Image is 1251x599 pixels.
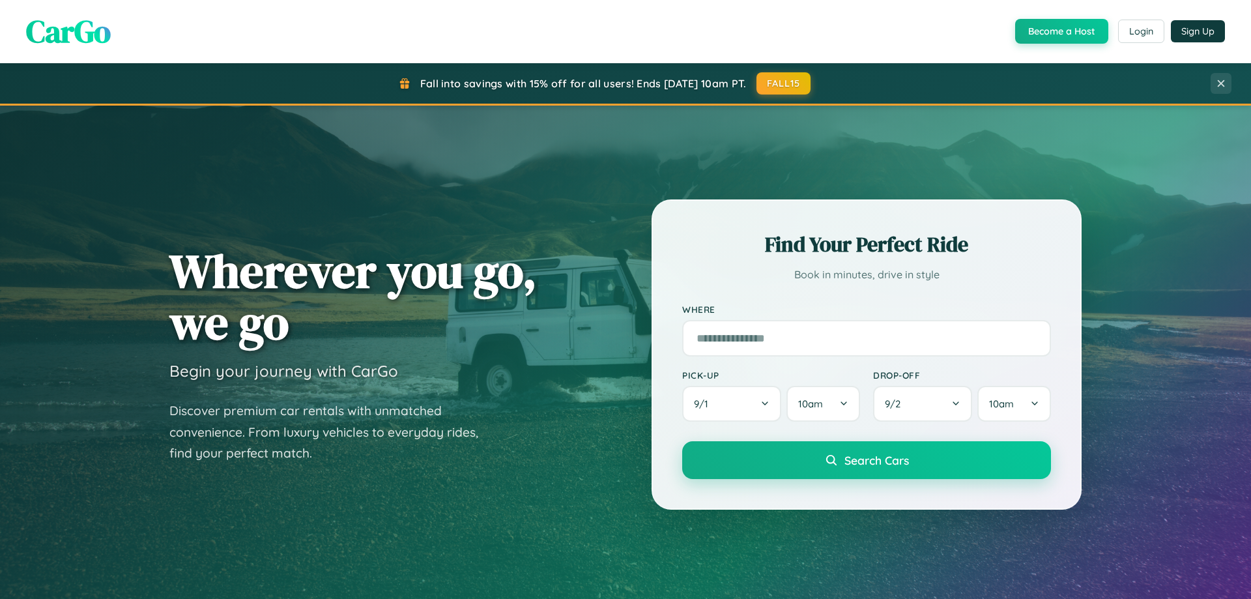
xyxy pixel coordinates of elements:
[169,400,495,464] p: Discover premium car rentals with unmatched convenience. From luxury vehicles to everyday rides, ...
[420,77,747,90] span: Fall into savings with 15% off for all users! Ends [DATE] 10am PT.
[1015,19,1108,44] button: Become a Host
[682,265,1051,284] p: Book in minutes, drive in style
[786,386,860,422] button: 10am
[977,386,1051,422] button: 10am
[169,361,398,381] h3: Begin your journey with CarGo
[694,398,715,410] span: 9 / 1
[682,386,781,422] button: 9/1
[682,370,860,381] label: Pick-up
[682,304,1051,315] label: Where
[989,398,1014,410] span: 10am
[1171,20,1225,42] button: Sign Up
[169,245,537,348] h1: Wherever you go, we go
[756,72,811,95] button: FALL15
[26,10,111,53] span: CarGo
[798,398,823,410] span: 10am
[844,453,909,467] span: Search Cars
[682,441,1051,479] button: Search Cars
[873,386,972,422] button: 9/2
[873,370,1051,381] label: Drop-off
[1118,20,1164,43] button: Login
[885,398,907,410] span: 9 / 2
[682,230,1051,259] h2: Find Your Perfect Ride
